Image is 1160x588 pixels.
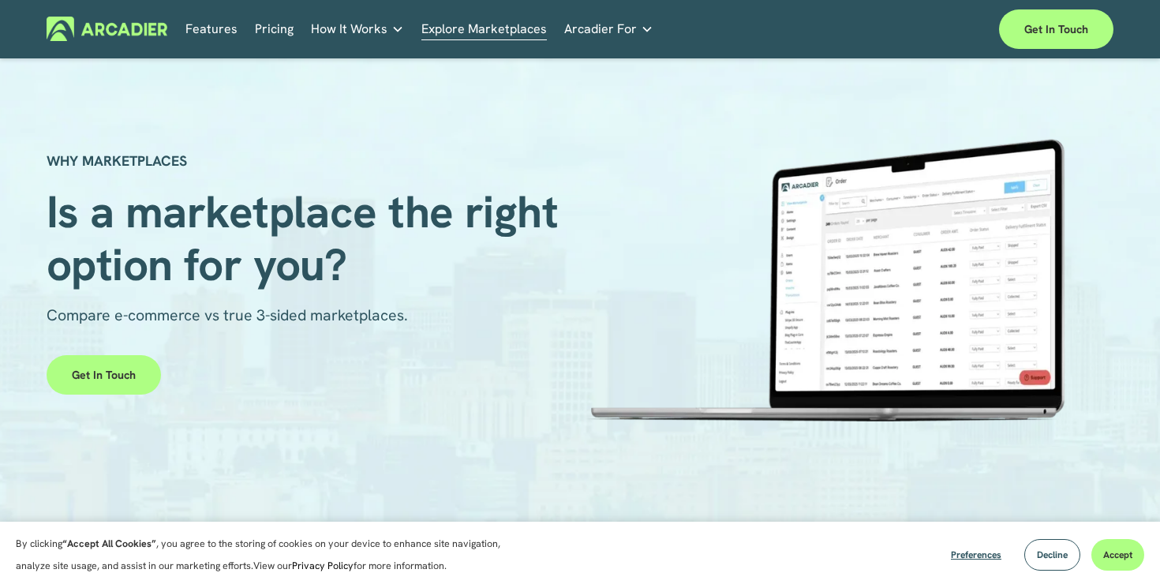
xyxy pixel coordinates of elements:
a: folder dropdown [311,17,404,41]
span: Is a marketplace the right option for you? [47,182,570,294]
a: Features [185,17,238,41]
a: Get in touch [47,355,161,395]
span: Compare e-commerce vs true 3-sided marketplaces. [47,305,408,325]
span: How It Works [311,18,387,40]
span: Arcadier For [564,18,637,40]
a: Pricing [255,17,294,41]
a: Get in touch [999,9,1113,49]
iframe: Chat Widget [1081,512,1160,588]
a: Privacy Policy [292,560,354,572]
span: Decline [1037,549,1068,561]
a: folder dropdown [564,17,653,41]
img: Arcadier [47,17,167,41]
p: By clicking , you agree to the storing of cookies on your device to enhance site navigation, anal... [16,533,529,577]
strong: “Accept All Cookies” [62,537,156,550]
button: Preferences [939,539,1013,571]
strong: WHY MARKETPLACES [47,152,187,170]
button: Decline [1024,539,1080,571]
a: Explore Marketplaces [421,17,547,41]
span: Preferences [951,549,1001,561]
